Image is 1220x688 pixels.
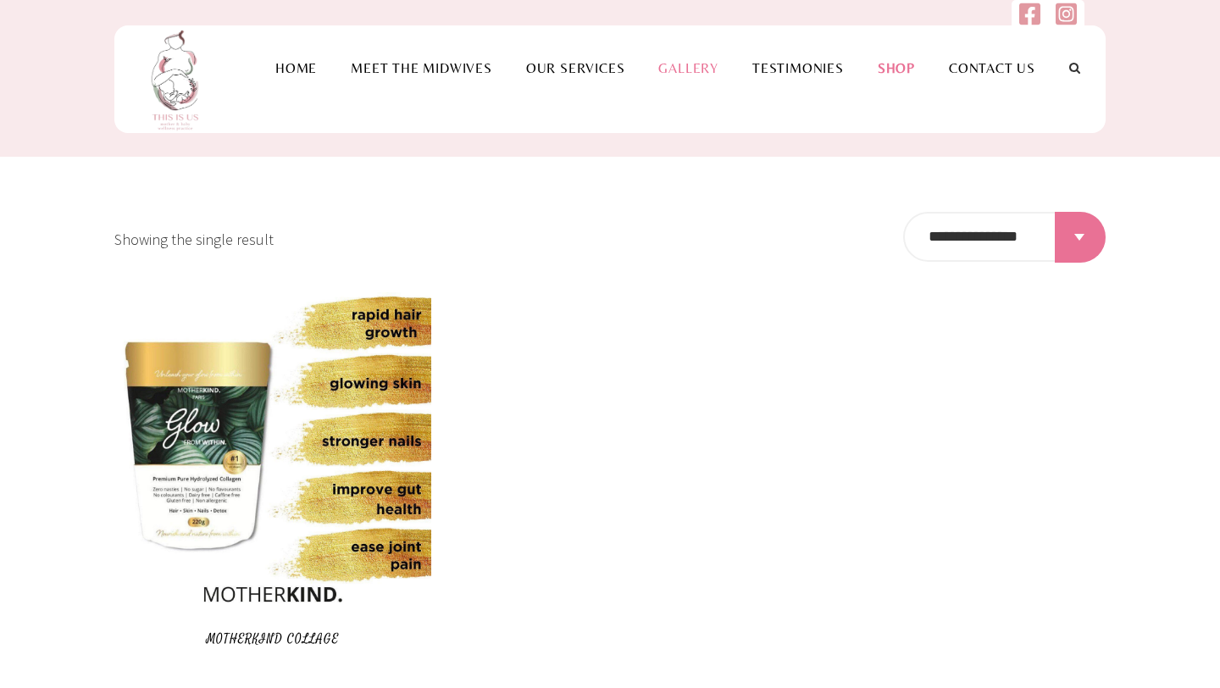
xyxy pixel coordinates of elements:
[334,60,509,76] a: Meet the Midwives
[140,25,216,133] img: This is us practice
[641,60,735,76] a: Gallery
[1056,2,1077,26] img: instagram-square.svg
[114,618,431,660] a: Motherkind Collage
[509,60,642,76] a: Our Services
[1056,11,1077,31] a: Follow us on Instagram
[932,60,1052,76] a: Contact Us
[1019,2,1040,26] img: facebook-square.svg
[735,60,861,76] a: Testimonies
[258,60,334,76] a: Home
[861,60,932,76] a: Shop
